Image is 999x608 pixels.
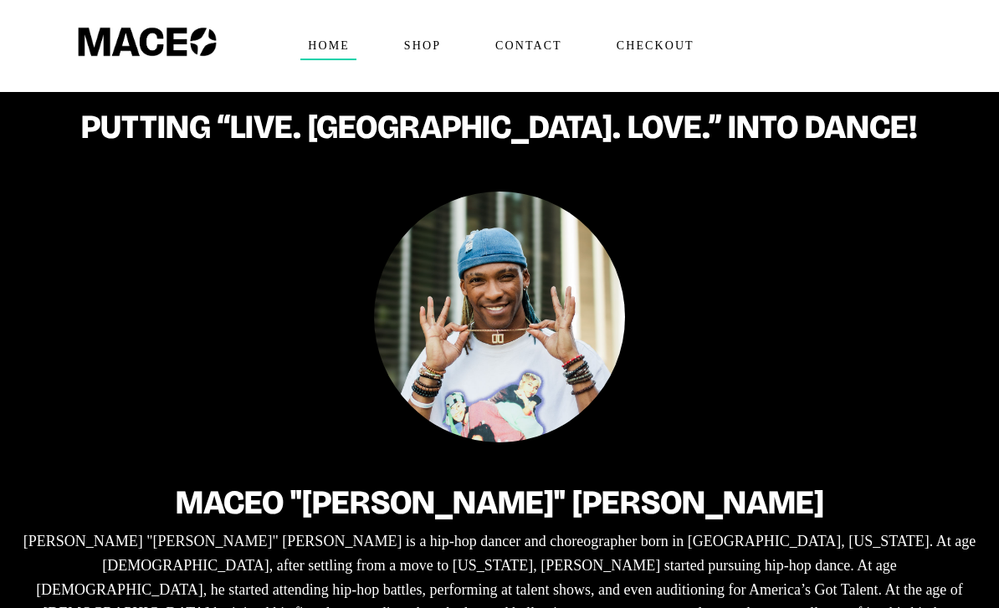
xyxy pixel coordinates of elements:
[609,33,701,59] span: Checkout
[397,33,448,59] span: Shop
[18,484,981,521] h2: Maceo "[PERSON_NAME]" [PERSON_NAME]
[488,33,569,59] span: Contact
[300,33,356,59] span: Home
[374,192,625,442] img: Maceo Harrison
